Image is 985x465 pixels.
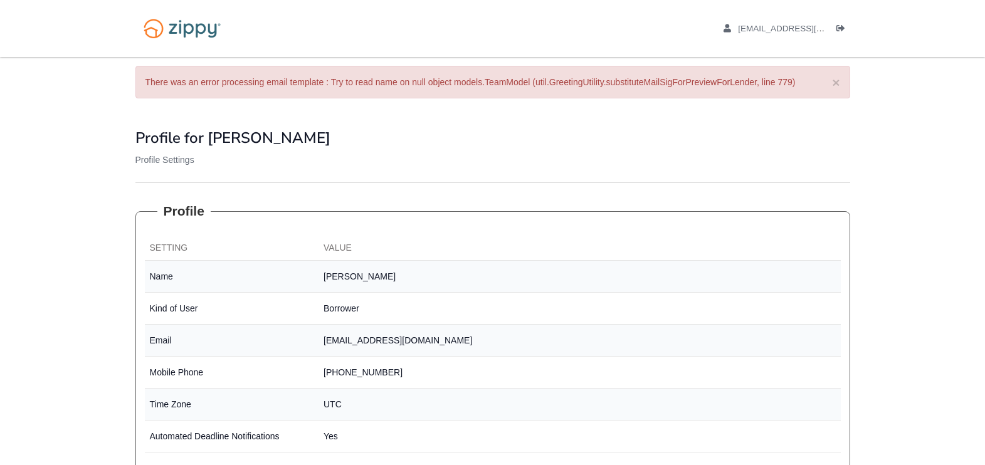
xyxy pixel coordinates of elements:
[145,261,319,293] td: Name
[145,325,319,357] td: Email
[319,421,841,452] td: Yes
[319,261,841,293] td: [PERSON_NAME]
[836,24,850,36] a: Log out
[135,13,229,44] img: Logo
[832,76,840,89] button: ×
[738,24,882,33] span: bluessuperfan@yahoo.com
[724,24,882,36] a: edit profile
[157,202,211,221] legend: Profile
[319,325,841,357] td: [EMAIL_ADDRESS][DOMAIN_NAME]
[145,357,319,389] td: Mobile Phone
[135,130,850,146] h1: Profile for [PERSON_NAME]
[135,66,850,98] div: There was an error processing email template : Try to read name on null object models.TeamModel (...
[145,389,319,421] td: Time Zone
[319,236,841,261] th: Value
[145,293,319,325] td: Kind of User
[145,421,319,452] td: Automated Deadline Notifications
[319,389,841,421] td: UTC
[319,357,841,389] td: [PHONE_NUMBER]
[145,236,319,261] th: Setting
[135,154,850,166] p: Profile Settings
[319,293,841,325] td: Borrower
